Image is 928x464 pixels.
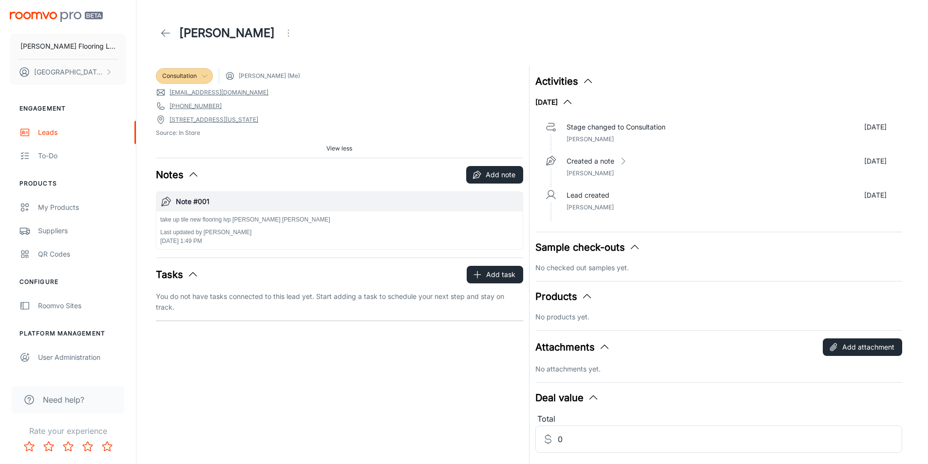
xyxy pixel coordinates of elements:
[156,291,523,313] p: You do not have tasks connected to this lead yet. Start adding a task to schedule your next step ...
[239,72,300,80] span: [PERSON_NAME] (Me)
[38,225,126,236] div: Suppliers
[160,228,330,237] p: Last updated by [PERSON_NAME]
[58,437,78,456] button: Rate 3 star
[567,169,614,177] span: [PERSON_NAME]
[8,425,128,437] p: Rate your experience
[162,72,197,80] span: Consultation
[78,437,97,456] button: Rate 4 star
[179,24,275,42] h1: [PERSON_NAME]
[19,437,39,456] button: Rate 1 star
[97,437,117,456] button: Rate 5 star
[156,68,213,84] div: Consultation
[535,312,903,322] p: No products yet.
[823,338,902,356] button: Add attachment
[567,135,614,143] span: [PERSON_NAME]
[38,249,126,260] div: QR Codes
[535,262,903,273] p: No checked out samples yet.
[160,215,330,224] p: take up tile new flooring lvp [PERSON_NAME] [PERSON_NAME]
[326,144,352,153] span: View less
[38,202,126,213] div: My Products
[535,340,610,354] button: Attachments
[170,115,258,124] a: [STREET_ADDRESS][US_STATE]
[43,394,84,406] span: Need help?
[322,141,356,156] button: View less
[34,67,103,77] p: [GEOGRAPHIC_DATA] [PERSON_NAME]
[567,204,614,211] span: [PERSON_NAME]
[170,102,222,111] a: [PHONE_NUMBER]
[279,23,298,43] button: Open menu
[535,96,573,108] button: [DATE]
[156,267,199,282] button: Tasks
[20,41,115,52] p: [PERSON_NAME] Flooring LLC
[567,122,665,132] p: Stage changed to Consultation
[156,129,523,137] span: Source: In Store
[156,192,523,249] button: Note #001take up tile new flooring lvp [PERSON_NAME] [PERSON_NAME]Last updated by [PERSON_NAME][D...
[558,426,903,453] input: Estimated deal value
[864,156,887,167] p: [DATE]
[38,352,126,363] div: User Administration
[864,190,887,201] p: [DATE]
[10,34,126,59] button: [PERSON_NAME] Flooring LLC
[535,390,599,405] button: Deal value
[535,289,593,304] button: Products
[160,237,330,245] p: [DATE] 1:49 PM
[38,150,126,161] div: To-do
[170,88,268,97] a: [EMAIL_ADDRESS][DOMAIN_NAME]
[567,190,609,201] p: Lead created
[535,74,594,89] button: Activities
[10,12,103,22] img: Roomvo PRO Beta
[535,413,903,426] div: Total
[467,266,523,283] button: Add task
[38,300,126,311] div: Roomvo Sites
[39,437,58,456] button: Rate 2 star
[535,364,903,374] p: No attachments yet.
[38,127,126,138] div: Leads
[864,122,887,132] p: [DATE]
[567,156,614,167] p: Created a note
[10,59,126,85] button: [GEOGRAPHIC_DATA] [PERSON_NAME]
[176,196,519,207] h6: Note #001
[466,166,523,184] button: Add note
[156,167,199,182] button: Notes
[535,240,641,255] button: Sample check-outs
